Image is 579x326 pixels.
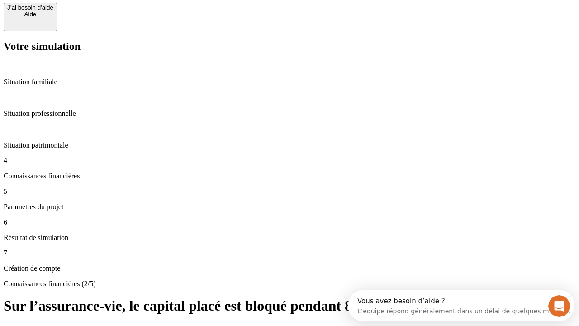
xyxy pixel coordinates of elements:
div: Vous avez besoin d’aide ? [9,8,223,15]
p: Situation professionnelle [4,110,575,118]
p: Situation patrimoniale [4,141,575,149]
p: 7 [4,249,575,257]
iframe: Intercom live chat [548,295,570,317]
p: Connaissances financières (2/5) [4,280,575,288]
p: Paramètres du projet [4,203,575,211]
p: Création de compte [4,264,575,273]
div: Ouvrir le Messenger Intercom [4,4,249,29]
iframe: Intercom live chat discovery launcher [348,290,574,321]
h1: Sur l’assurance-vie, le capital placé est bloqué pendant 8 ans ? [4,297,575,314]
p: 5 [4,187,575,196]
p: 6 [4,218,575,226]
h2: Votre simulation [4,40,575,53]
p: Résultat de simulation [4,234,575,242]
p: 4 [4,157,575,165]
p: Connaissances financières [4,172,575,180]
div: Aide [7,11,53,18]
div: J’ai besoin d'aide [7,4,53,11]
div: L’équipe répond généralement dans un délai de quelques minutes. [9,15,223,24]
p: Situation familiale [4,78,575,86]
button: J’ai besoin d'aideAide [4,3,57,31]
